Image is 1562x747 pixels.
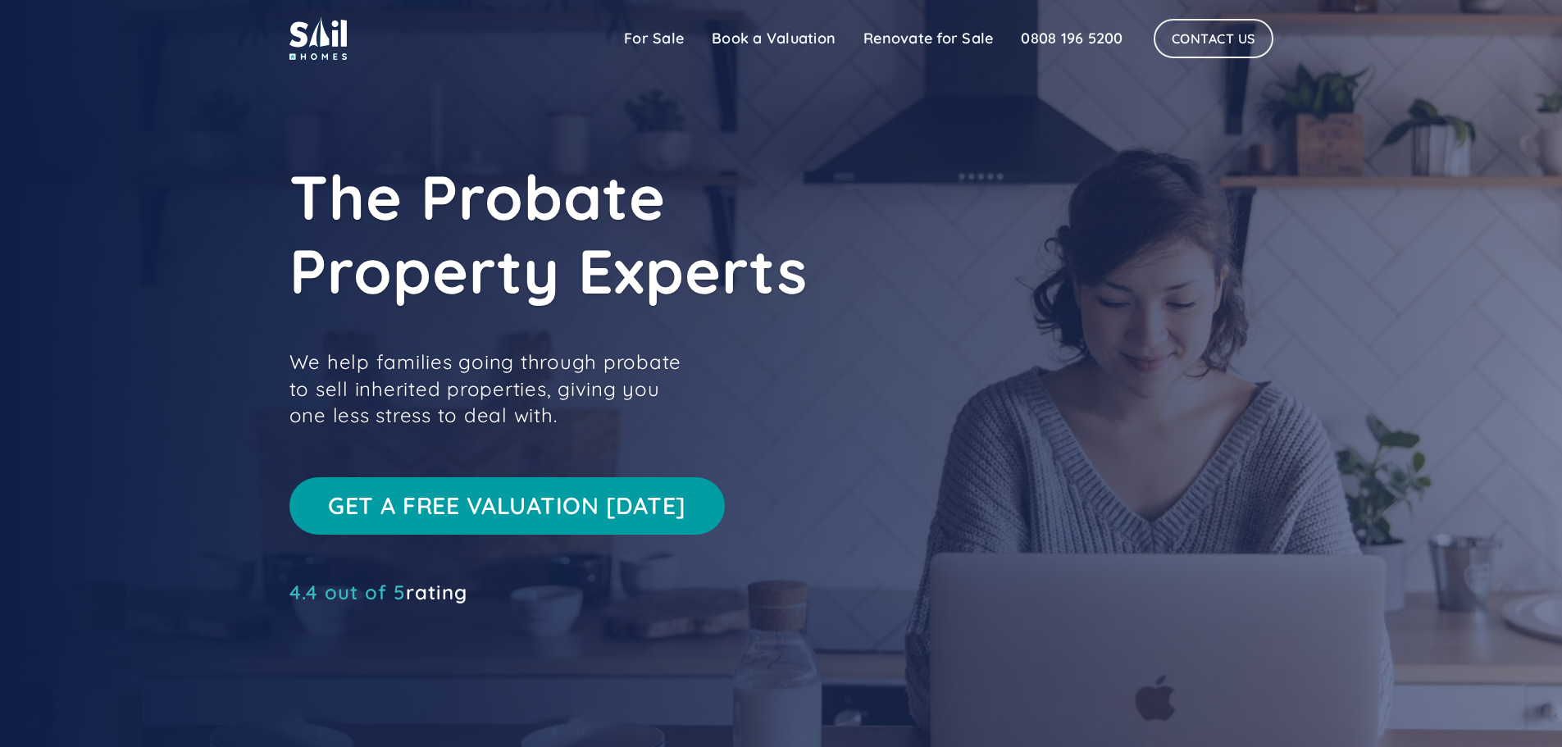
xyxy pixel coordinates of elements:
[698,22,849,55] a: Book a Valuation
[289,477,726,535] a: Get a free valuation [DATE]
[610,22,698,55] a: For Sale
[1154,19,1273,58] a: Contact Us
[1007,22,1136,55] a: 0808 196 5200
[289,584,467,600] a: 4.4 out of 5rating
[289,608,535,628] iframe: Customer reviews powered by Trustpilot
[289,16,347,60] img: sail home logo
[289,584,467,600] div: rating
[849,22,1007,55] a: Renovate for Sale
[289,348,699,428] p: We help families going through probate to sell inherited properties, giving you one less stress t...
[289,160,1027,307] h1: The Probate Property Experts
[289,580,406,604] span: 4.4 out of 5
